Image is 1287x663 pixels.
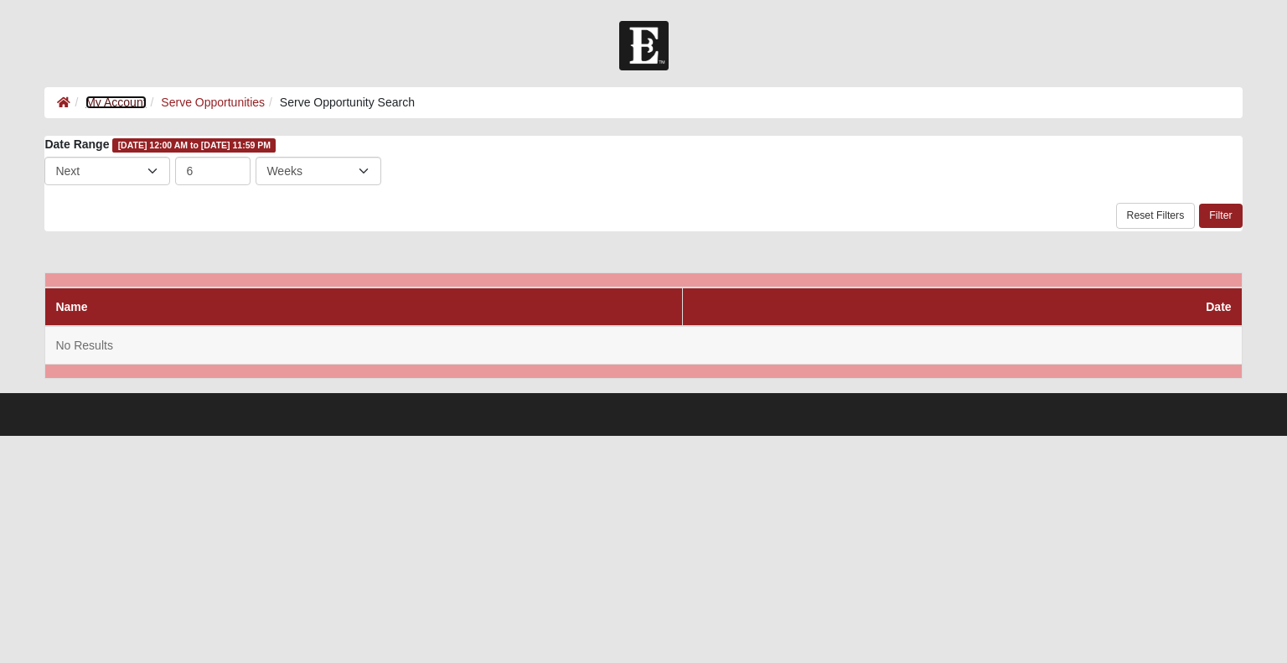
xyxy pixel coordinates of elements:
[44,136,109,153] label: Date Range
[265,94,415,111] li: Serve Opportunity Search
[85,96,146,109] a: My Account
[1206,300,1231,313] a: Date
[112,138,276,153] div: [DATE] 12:00 AM to [DATE] 11:59 PM
[1199,204,1242,228] a: Filter
[55,300,87,313] a: Name
[619,21,669,70] img: Church of Eleven22 Logo
[55,339,112,352] span: No Results
[1116,203,1196,229] a: Reset Filters
[161,96,265,109] a: Serve Opportunities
